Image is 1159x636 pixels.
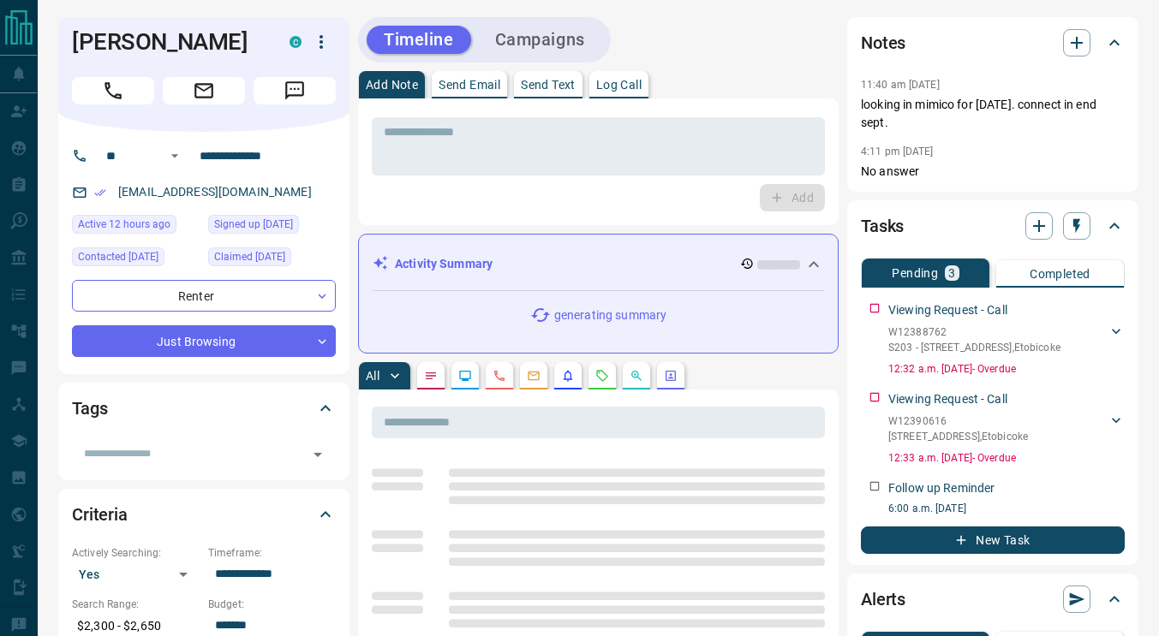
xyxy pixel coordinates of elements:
[664,369,678,383] svg: Agent Actions
[72,77,154,104] span: Call
[439,79,500,91] p: Send Email
[521,79,576,91] p: Send Text
[493,369,506,383] svg: Calls
[72,215,200,239] div: Mon Sep 15 2025
[554,306,666,324] p: generating summary
[254,77,336,104] span: Message
[888,301,1007,319] p: Viewing Request - Call
[424,369,438,383] svg: Notes
[861,212,904,240] h2: Tasks
[367,26,471,54] button: Timeline
[888,321,1125,359] div: W12388762S203 - [STREET_ADDRESS],Etobicoke
[72,395,107,422] h2: Tags
[595,369,609,383] svg: Requests
[94,187,106,199] svg: Email Verified
[72,561,200,588] div: Yes
[561,369,575,383] svg: Listing Alerts
[163,77,245,104] span: Email
[1030,268,1090,280] p: Completed
[78,216,170,233] span: Active 12 hours ago
[888,450,1125,466] p: 12:33 a.m. [DATE] - Overdue
[208,597,336,612] p: Budget:
[888,410,1125,448] div: W12390616[STREET_ADDRESS],Etobicoke
[395,255,493,273] p: Activity Summary
[888,340,1060,355] p: S203 - [STREET_ADDRESS] , Etobicoke
[72,545,200,561] p: Actively Searching:
[208,247,336,271] div: Sat Aug 16 2025
[118,185,312,199] a: [EMAIL_ADDRESS][DOMAIN_NAME]
[72,597,200,612] p: Search Range:
[861,146,934,158] p: 4:11 pm [DATE]
[527,369,541,383] svg: Emails
[861,22,1125,63] div: Notes
[888,361,1125,377] p: 12:32 a.m. [DATE] - Overdue
[888,501,1125,516] p: 6:00 a.m. [DATE]
[478,26,602,54] button: Campaigns
[888,413,1028,429] p: W12390616
[366,370,379,382] p: All
[630,369,643,383] svg: Opportunities
[72,247,200,271] div: Tue Aug 26 2025
[214,216,293,233] span: Signed up [DATE]
[948,267,955,279] p: 3
[290,36,302,48] div: condos.ca
[861,163,1125,181] p: No answer
[208,215,336,239] div: Sat Aug 16 2025
[861,526,1125,554] button: New Task
[164,146,185,166] button: Open
[888,324,1060,340] p: W12388762
[888,479,995,497] p: Follow up Reminder
[861,585,905,613] h2: Alerts
[888,390,1007,408] p: Viewing Request - Call
[373,248,824,280] div: Activity Summary
[892,267,938,279] p: Pending
[72,388,336,429] div: Tags
[458,369,472,383] svg: Lead Browsing Activity
[72,28,264,56] h1: [PERSON_NAME]
[596,79,642,91] p: Log Call
[888,429,1028,444] p: [STREET_ADDRESS] , Etobicoke
[72,501,128,528] h2: Criteria
[861,579,1125,620] div: Alerts
[861,29,905,56] h2: Notes
[72,280,336,312] div: Renter
[861,96,1125,132] p: looking in mimico for [DATE]. connect in end sept.
[306,443,330,467] button: Open
[78,248,158,265] span: Contacted [DATE]
[72,494,336,535] div: Criteria
[861,79,940,91] p: 11:40 am [DATE]
[366,79,418,91] p: Add Note
[214,248,285,265] span: Claimed [DATE]
[208,545,336,561] p: Timeframe:
[861,205,1125,247] div: Tasks
[72,325,336,357] div: Just Browsing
